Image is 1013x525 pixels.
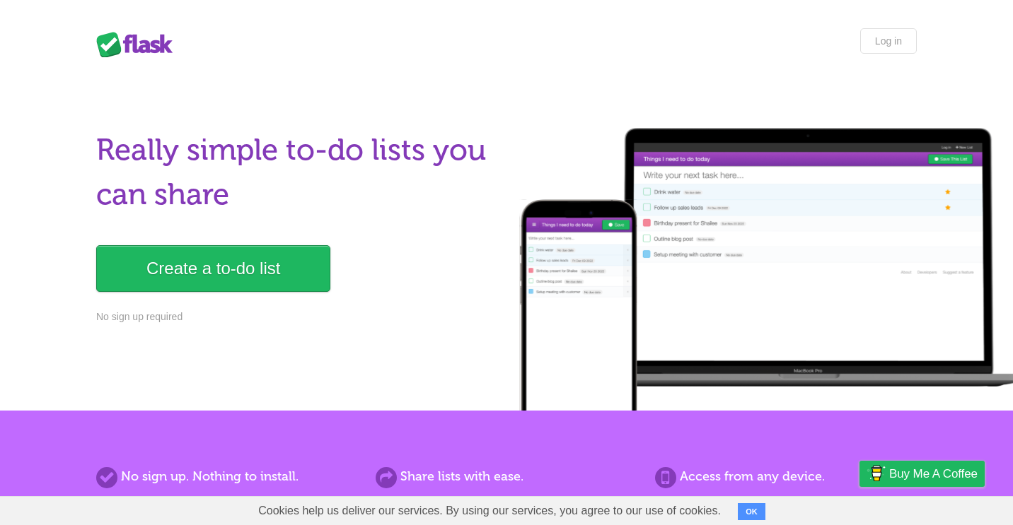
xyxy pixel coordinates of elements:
button: OK [738,503,765,520]
p: No sign up required [96,309,498,324]
div: Flask Lists [96,32,181,57]
span: Cookies help us deliver our services. By using our services, you agree to our use of cookies. [244,497,735,525]
img: Buy me a coffee [867,461,886,485]
span: Buy me a coffee [889,461,978,486]
h2: Share lists with ease. [376,467,637,486]
a: Log in [860,28,917,54]
a: Create a to-do list [96,245,330,292]
h1: Really simple to-do lists you can share [96,128,498,217]
h2: Access from any device. [655,467,917,486]
a: Buy me a coffee [859,461,985,487]
h2: No sign up. Nothing to install. [96,467,358,486]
